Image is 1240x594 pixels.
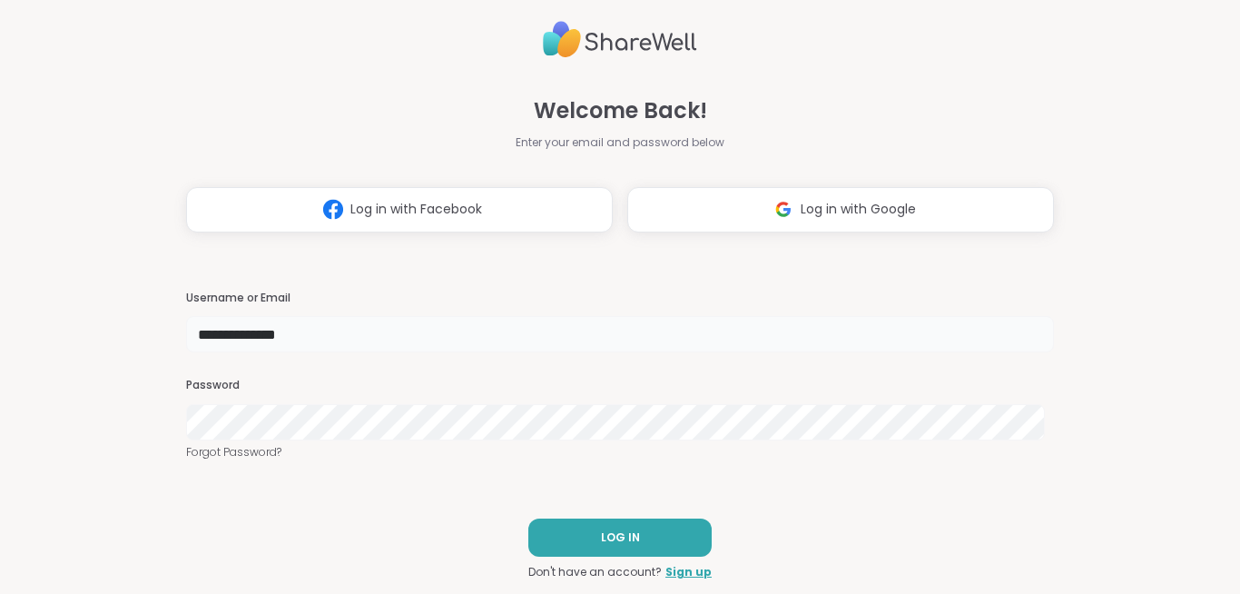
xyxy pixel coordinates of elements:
a: Sign up [665,564,712,580]
button: Log in with Facebook [186,187,613,233]
a: Forgot Password? [186,444,1054,460]
span: Welcome Back! [534,94,707,127]
span: Log in with Google [801,200,916,219]
span: LOG IN [601,530,640,546]
h3: Username or Email [186,291,1054,306]
img: ShareWell Logomark [316,193,350,226]
span: Log in with Facebook [350,200,482,219]
span: Don't have an account? [528,564,662,580]
button: Log in with Google [627,187,1054,233]
img: ShareWell Logo [543,14,697,65]
button: LOG IN [528,519,712,557]
img: ShareWell Logomark [766,193,801,226]
h3: Password [186,378,1054,393]
span: Enter your email and password below [516,134,724,151]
